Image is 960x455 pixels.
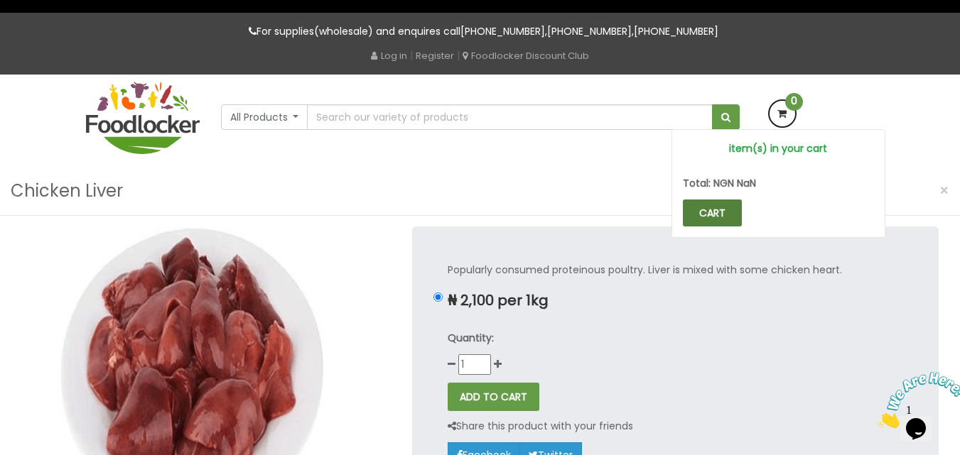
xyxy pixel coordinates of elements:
[86,82,200,154] img: FoodLocker
[6,6,11,18] span: 1
[416,49,454,62] a: Register
[433,292,443,302] input: ₦ 2,100 per 1kg
[448,418,633,434] p: Share this product with your friends
[307,104,712,130] input: Search our variety of products
[6,6,94,62] img: Chat attention grabber
[371,49,407,62] a: Log in
[463,49,589,62] a: Foodlocker Discount Club
[460,24,545,38] a: [PHONE_NUMBER]
[939,180,949,201] span: ×
[683,199,742,226] a: CART
[785,93,803,111] span: 0
[457,48,460,62] span: |
[683,175,874,192] p: Total: NGN NaN
[634,24,718,38] a: [PHONE_NUMBER]
[683,141,874,157] p: item(s) in your cart
[410,48,413,62] span: |
[872,366,960,434] iframe: chat widget
[221,104,308,130] button: All Products
[11,177,123,204] h3: Chicken Liver
[547,24,632,38] a: [PHONE_NUMBER]
[448,331,494,345] strong: Quantity:
[448,383,539,411] button: ADD TO CART
[448,292,903,309] p: ₦ 2,100 per 1kg
[448,262,903,278] p: Popularly consumed proteinous poultry. Liver is mixed with some chicken heart.
[86,23,875,40] p: For supplies(wholesale) and enquires call , ,
[932,176,956,205] button: Close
